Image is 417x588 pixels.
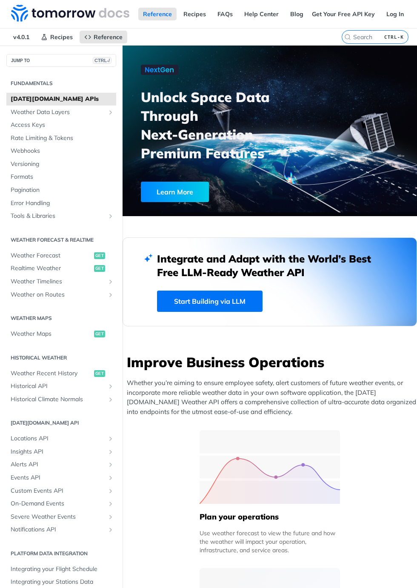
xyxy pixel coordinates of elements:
[6,184,116,197] a: Pagination
[50,33,73,41] span: Recipes
[107,278,114,285] button: Show subpages for Weather Timelines
[11,173,114,181] span: Formats
[11,330,92,338] span: Weather Maps
[11,500,105,508] span: On-Demand Events
[94,331,105,337] span: get
[6,262,116,275] a: Realtime Weatherget
[6,275,116,288] a: Weather TimelinesShow subpages for Weather Timelines
[6,432,116,445] a: Locations APIShow subpages for Locations API
[107,526,114,533] button: Show subpages for Notifications API
[11,291,105,299] span: Weather on Routes
[11,460,105,469] span: Alerts API
[6,367,116,380] a: Weather Recent Historyget
[141,65,178,75] img: NextGen
[141,182,209,202] div: Learn More
[107,109,114,116] button: Show subpages for Weather Data Layers
[94,252,105,259] span: get
[11,513,105,521] span: Severe Weather Events
[107,474,114,481] button: Show subpages for Events API
[6,288,116,301] a: Weather on RoutesShow subpages for Weather on Routes
[107,383,114,390] button: Show subpages for Historical API
[107,488,114,494] button: Show subpages for Custom Events API
[11,95,114,103] span: [DATE][DOMAIN_NAME] APIs
[107,291,114,298] button: Show subpages for Weather on Routes
[36,31,77,43] a: Recipes
[93,57,111,64] span: CTRL-/
[9,31,34,43] span: v4.0.1
[179,8,211,20] a: Recipes
[344,34,351,40] svg: Search
[6,145,116,157] a: Webhooks
[6,197,116,210] a: Error Handling
[107,396,114,403] button: Show subpages for Historical Climate Normals
[127,378,417,417] p: Whether you’re aiming to ensure employee safety, alert customers of future weather events, or inc...
[107,514,114,520] button: Show subpages for Severe Weather Events
[6,563,116,576] a: Integrating your Flight Schedule
[138,8,177,20] a: Reference
[382,33,406,41] kbd: CTRL-K
[11,147,114,155] span: Webhooks
[11,160,114,168] span: Versioning
[6,393,116,406] a: Historical Climate NormalsShow subpages for Historical Climate Normals
[6,119,116,131] a: Access Keys
[200,430,340,504] img: 39565e8-group-4962x.svg
[6,419,116,427] h2: [DATE][DOMAIN_NAME] API
[11,251,92,260] span: Weather Forecast
[6,158,116,171] a: Versioning
[6,106,116,119] a: Weather Data LayersShow subpages for Weather Data Layers
[157,252,383,279] h2: Integrate and Adapt with the World’s Best Free LLM-Ready Weather API
[6,380,116,393] a: Historical APIShow subpages for Historical API
[11,212,105,220] span: Tools & Libraries
[94,370,105,377] span: get
[127,353,417,371] h3: Improve Business Operations
[6,523,116,536] a: Notifications APIShow subpages for Notifications API
[11,264,92,273] span: Realtime Weather
[6,236,116,244] h2: Weather Forecast & realtime
[307,8,380,20] a: Get Your Free API Key
[107,435,114,442] button: Show subpages for Locations API
[11,277,105,286] span: Weather Timelines
[6,511,116,523] a: Severe Weather EventsShow subpages for Severe Weather Events
[11,395,105,404] span: Historical Climate Normals
[200,512,340,522] h5: Plan your operations
[11,5,129,22] img: Tomorrow.io Weather API Docs
[6,54,116,67] button: JUMP TOCTRL-/
[6,497,116,510] a: On-Demand EventsShow subpages for On-Demand Events
[11,434,105,443] span: Locations API
[107,500,114,507] button: Show subpages for On-Demand Events
[107,448,114,455] button: Show subpages for Insights API
[240,8,283,20] a: Help Center
[11,121,114,129] span: Access Keys
[6,471,116,484] a: Events APIShow subpages for Events API
[6,314,116,322] h2: Weather Maps
[213,8,237,20] a: FAQs
[6,171,116,183] a: Formats
[6,93,116,106] a: [DATE][DOMAIN_NAME] APIs
[6,354,116,362] h2: Historical Weather
[200,529,340,554] div: Use weather forecast to view the future and how the weather will impact your operation, infrastru...
[11,525,105,534] span: Notifications API
[11,487,105,495] span: Custom Events API
[11,565,114,574] span: Integrating your Flight Schedule
[11,578,114,586] span: Integrating your Stations Data
[107,213,114,220] button: Show subpages for Tools & Libraries
[94,265,105,272] span: get
[157,291,263,312] a: Start Building via LLM
[11,199,114,208] span: Error Handling
[80,31,127,43] a: Reference
[11,108,105,117] span: Weather Data Layers
[6,132,116,145] a: Rate Limiting & Tokens
[141,182,251,202] a: Learn More
[6,458,116,471] a: Alerts APIShow subpages for Alerts API
[6,485,116,497] a: Custom Events APIShow subpages for Custom Events API
[11,382,105,391] span: Historical API
[11,369,92,378] span: Weather Recent History
[382,8,408,20] a: Log In
[6,328,116,340] a: Weather Mapsget
[6,80,116,87] h2: Fundamentals
[6,210,116,223] a: Tools & LibrariesShow subpages for Tools & Libraries
[11,474,105,482] span: Events API
[141,88,279,163] h3: Unlock Space Data Through Next-Generation Premium Features
[11,134,114,143] span: Rate Limiting & Tokens
[11,186,114,194] span: Pagination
